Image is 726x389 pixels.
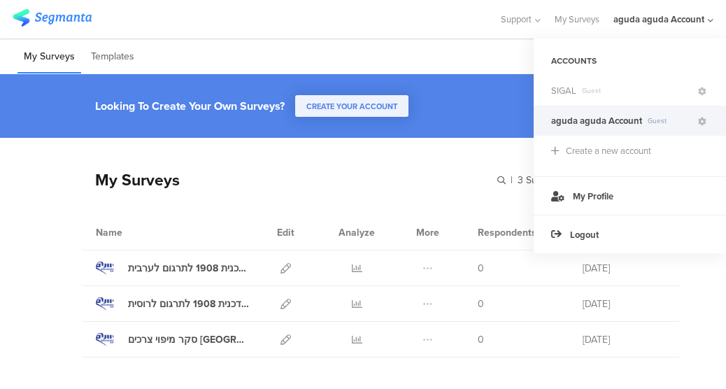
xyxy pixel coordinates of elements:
li: Templates [85,41,141,73]
a: סקר באר שבע גירסה עדכנית 1908 לתרגום לרוסית [96,295,250,313]
span: Guest [642,115,696,126]
span: Support [501,13,532,26]
div: [DATE] [583,332,667,347]
span: 0 [478,332,484,347]
div: סקר באר שבע גירסה עדכנית 1908 לתרגום לרוסית [128,297,250,311]
span: Respondents [478,225,536,240]
span: Logout [570,228,599,241]
span: aguda aguda Account [551,114,642,127]
span: 0 [478,297,484,311]
div: סקר באר שבע גרסה עדכנית 1908 לתרגום לערבית [128,261,250,276]
a: סקר מיפוי צרכים [GEOGRAPHIC_DATA] [96,330,250,348]
div: סקר מיפוי צרכים באר שבע [128,332,250,347]
span: | [508,173,515,188]
div: ACCOUNTS [534,49,726,73]
a: סקר באר שבע גרסה עדכנית 1908 לתרגום לערבית [96,259,250,277]
div: More [413,215,443,250]
span: Guest [576,85,696,96]
div: My Surveys [81,168,180,192]
li: My Surveys [17,41,81,73]
a: My Profile [534,176,726,215]
div: Edit [271,215,301,250]
span: SIGAL [551,84,576,97]
div: Name [96,225,180,240]
div: Create a new account [566,144,651,157]
div: Analyze [336,215,378,250]
button: CREATE YOUR ACCOUNT [295,95,408,117]
div: [DATE] [583,297,667,311]
button: Respondents [478,225,548,240]
span: My Profile [573,190,613,203]
div: [DATE] [583,261,667,276]
div: aguda aguda Account [613,13,704,26]
img: segmanta logo [13,9,92,27]
span: CREATE YOUR ACCOUNT [306,101,397,112]
span: 3 Surveys [518,173,561,188]
div: Looking To Create Your Own Surveys? [95,98,285,114]
span: 0 [478,261,484,276]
